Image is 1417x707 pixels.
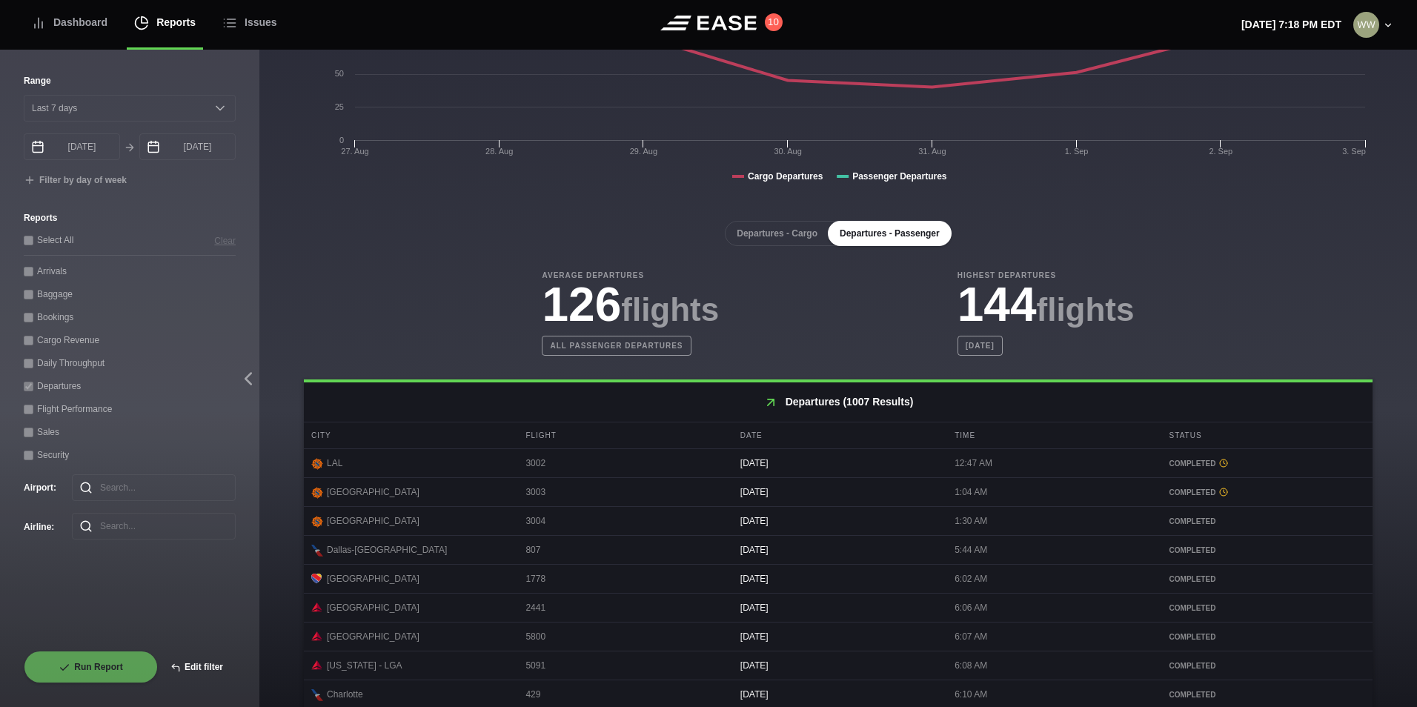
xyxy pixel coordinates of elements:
span: [GEOGRAPHIC_DATA] [327,630,419,643]
div: [DATE] [733,623,943,651]
div: [DATE] [733,536,943,564]
b: Highest Departures [958,270,1135,281]
text: 25 [335,102,344,111]
div: COMPLETED [1169,660,1365,671]
span: 3004 [525,516,545,526]
button: Clear [214,233,236,248]
span: Charlotte [327,688,363,701]
div: LAL [311,457,507,470]
span: 6:07 AM [955,631,987,642]
div: Time [947,422,1158,448]
span: 6:06 AM [955,603,987,613]
span: 5:44 AM [955,545,987,555]
tspan: Passenger Departures [852,171,947,182]
span: 1:04 AM [955,487,987,497]
span: 6:02 AM [955,574,987,584]
h3: 126 [542,281,719,328]
text: 0 [339,136,344,145]
span: flights [621,291,719,328]
div: [DATE] [733,565,943,593]
div: COMPLETED [1169,689,1365,700]
b: [DATE] [958,336,1003,356]
div: Status [1162,422,1373,448]
span: 5091 [525,660,545,671]
span: 12:47 AM [955,458,992,468]
tspan: 1. Sep [1065,147,1089,156]
span: 6:10 AM [955,689,987,700]
b: All passenger departures [542,336,691,356]
span: 1778 [525,574,545,584]
tspan: 27. Aug [341,147,368,156]
div: [DATE] [733,449,943,477]
span: 1:30 AM [955,516,987,526]
tspan: 3. Sep [1342,147,1366,156]
span: 3003 [525,487,545,497]
span: 5800 [525,631,545,642]
div: [DATE] [733,478,943,506]
div: COMPLETED [1169,487,1365,498]
span: [GEOGRAPHIC_DATA] [327,514,419,528]
button: Departures - Cargo [725,221,829,246]
input: Search... [72,474,236,501]
span: [GEOGRAPHIC_DATA] [327,485,419,499]
div: Flight [518,422,729,448]
label: Airport : [24,481,48,494]
button: Filter by day of week [24,175,127,187]
h2: Departures (1007 Results) [304,382,1373,422]
tspan: 28. Aug [485,147,513,156]
tspan: 31. Aug [918,147,946,156]
input: mm/dd/yyyy [139,133,236,160]
span: Dallas-[GEOGRAPHIC_DATA] [327,543,447,557]
tspan: Cargo Departures [748,171,823,182]
div: [DATE] [733,594,943,622]
input: Search... [72,513,236,540]
button: Departures - Passenger [828,221,952,246]
span: 2441 [525,603,545,613]
span: [GEOGRAPHIC_DATA] [327,601,419,614]
img: 44fab04170f095a2010eee22ca678195 [1353,12,1379,38]
label: Reports [24,211,236,225]
div: COMPLETED [1169,516,1365,527]
div: COMPLETED [1169,545,1365,556]
input: mm/dd/yyyy [24,133,120,160]
span: 807 [525,545,540,555]
div: [DATE] [733,507,943,535]
div: City [304,422,514,448]
text: 50 [335,69,344,78]
button: Edit filter [158,651,236,683]
span: [US_STATE] - LGA [327,659,402,672]
p: [DATE] 7:18 PM EDT [1241,17,1341,33]
span: [GEOGRAPHIC_DATA] [327,572,419,585]
label: Airline : [24,520,48,534]
div: COMPLETED [1169,603,1365,614]
div: [DATE] [733,651,943,680]
div: Date [733,422,943,448]
span: 3002 [525,458,545,468]
span: flights [1037,291,1135,328]
span: 6:08 AM [955,660,987,671]
tspan: 29. Aug [630,147,657,156]
h3: 144 [958,281,1135,328]
div: COMPLETED [1169,631,1365,643]
button: 10 [765,13,783,31]
b: Average Departures [542,270,719,281]
tspan: 30. Aug [774,147,801,156]
div: COMPLETED [1169,574,1365,585]
div: COMPLETED [1169,458,1365,469]
label: Range [24,74,236,87]
tspan: 2. Sep [1209,147,1232,156]
span: 429 [525,689,540,700]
